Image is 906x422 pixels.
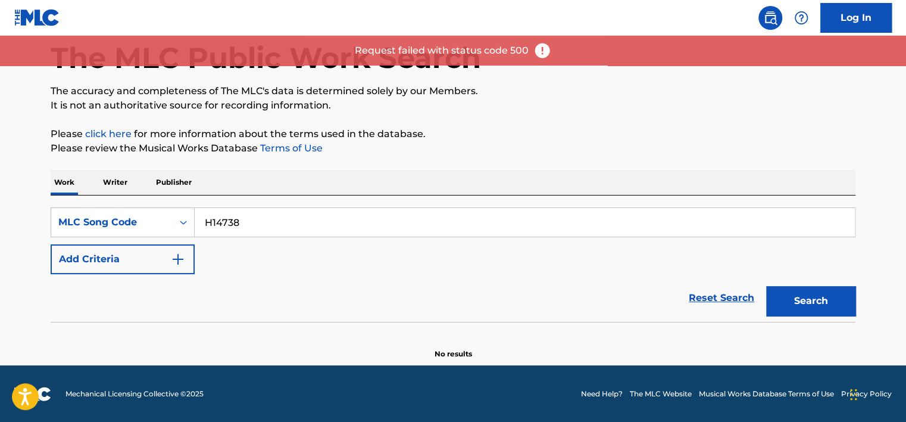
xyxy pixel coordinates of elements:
div: টেনে আনুন [850,377,857,412]
img: search [763,11,777,25]
p: Writer [99,170,131,195]
a: Reset Search [683,285,760,311]
p: Request failed with status code 500 [355,44,529,58]
a: Need Help? [581,389,623,399]
iframe: Chat Widget [846,365,906,422]
a: Terms of Use [258,142,323,154]
p: No results [435,334,472,359]
a: Musical Works Database Terms of Use [699,389,834,399]
a: Privacy Policy [841,389,892,399]
img: MLC Logo [14,9,60,26]
img: error [533,42,551,60]
p: Work [51,170,78,195]
a: Public Search [758,6,782,30]
img: help [794,11,808,25]
span: Mechanical Licensing Collective © 2025 [65,389,204,399]
img: 9d2ae6d4665cec9f34b9.svg [171,252,185,266]
div: চ্যাট উইজেট [846,365,906,422]
p: Please review the Musical Works Database [51,141,855,156]
p: Please for more information about the terms used in the database. [51,127,855,141]
form: Search Form [51,207,855,322]
p: Publisher [152,170,195,195]
a: The MLC Website [630,389,692,399]
p: It is not an authoritative source for recording information. [51,98,855,113]
img: logo [14,387,51,401]
div: MLC Song Code [58,215,165,229]
a: click here [85,128,132,139]
div: Help [789,6,813,30]
button: Search [766,286,855,316]
a: Log In [820,3,892,33]
p: The accuracy and completeness of The MLC's data is determined solely by our Members. [51,84,855,98]
button: Add Criteria [51,244,195,274]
